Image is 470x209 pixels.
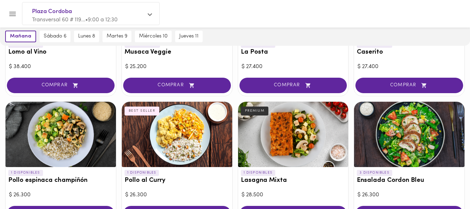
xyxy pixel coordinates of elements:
iframe: Messagebird Livechat Widget [430,169,463,202]
button: COMPRAR [355,78,463,93]
span: COMPRAR [15,82,106,88]
div: PREMIUM [241,107,269,115]
p: 3 DISPONIBLES [357,170,392,176]
button: lunes 8 [74,31,99,42]
div: Pollo espinaca champiñón [6,102,116,167]
button: jueves 11 [175,31,203,42]
span: lunes 8 [78,33,95,40]
h3: Ensalada Cordon Bleu [357,177,462,184]
div: $ 25.200 [125,63,229,71]
h3: Pollo espinaca champiñón [8,177,113,184]
div: BEST SELLER [125,107,160,115]
span: sábado 6 [44,33,66,40]
p: 1 DISPONIBLES [125,170,159,176]
div: Ensalada Cordon Bleu [354,102,464,167]
div: Pollo al Curry [122,102,232,167]
button: miércoles 10 [135,31,172,42]
h3: Musaca Veggie [125,49,229,56]
button: COMPRAR [239,78,347,93]
p: 1 DISPONIBLES [8,170,43,176]
h3: Lasagna Mixta [241,177,346,184]
div: $ 38.400 [9,63,113,71]
div: $ 28.500 [242,191,345,199]
span: mañana [10,33,31,40]
div: $ 27.400 [357,63,461,71]
span: Plaza Cordoba [32,7,143,16]
button: mañana [5,31,36,42]
span: miércoles 10 [139,33,168,40]
h3: Caserito [357,49,462,56]
span: COMPRAR [248,82,339,88]
h3: Lomo al Vino [8,49,113,56]
span: COMPRAR [132,82,222,88]
div: $ 26.300 [125,191,229,199]
button: COMPRAR [123,78,231,93]
span: jueves 11 [179,33,199,40]
p: 1 DISPONIBLES [241,170,276,176]
h3: Pollo al Curry [125,177,229,184]
span: martes 9 [107,33,127,40]
h3: La Posta [241,49,346,56]
div: $ 26.300 [9,191,113,199]
button: sábado 6 [40,31,71,42]
button: Menu [4,5,21,22]
button: COMPRAR [7,78,115,93]
button: martes 9 [103,31,131,42]
span: Transversal 60 # 119... • 9:00 a 12:30 [32,17,118,23]
div: $ 26.300 [357,191,461,199]
span: COMPRAR [364,82,455,88]
div: Lasagna Mixta [238,102,349,167]
div: $ 27.400 [242,63,345,71]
